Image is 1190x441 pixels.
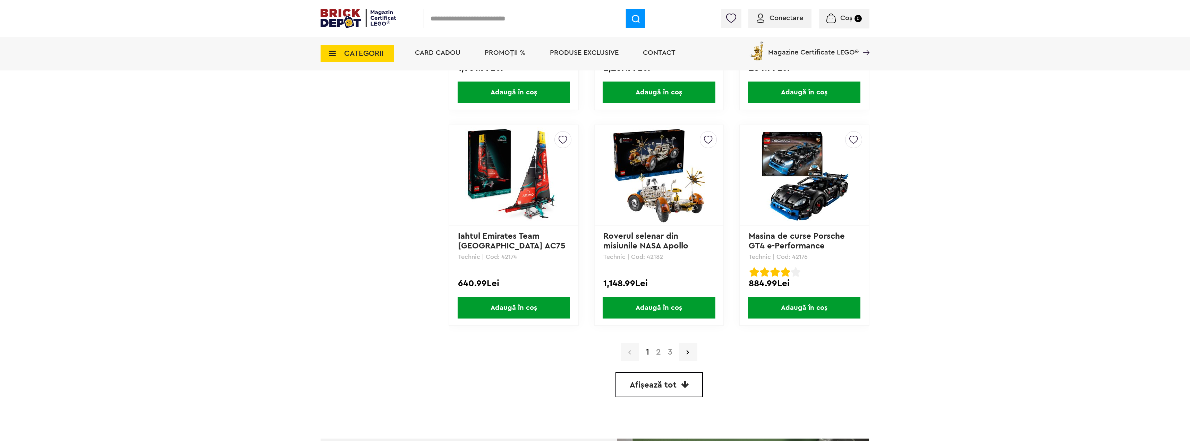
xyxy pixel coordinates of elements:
[740,297,869,319] a: Adaugă în coș
[749,232,847,250] a: Masina de curse Porsche GT4 e-Performance
[749,279,860,288] div: 884.99Lei
[749,267,759,277] img: Evaluare cu stele
[756,127,853,224] img: Masina de curse Porsche GT4 e-Performance
[859,40,869,47] a: Magazine Certificate LEGO®
[485,49,526,56] a: PROMOȚII %
[653,348,664,356] a: 2
[603,82,715,103] span: Adaugă în coș
[449,297,578,319] a: Adaugă în coș
[458,254,569,260] p: Technic | Cod: 42174
[840,15,852,22] span: Coș
[643,49,675,56] a: Contact
[664,348,676,356] a: 3
[603,232,688,250] a: Roverul selenar din misiunile NASA Apollo
[855,15,862,22] small: 0
[748,297,860,319] span: Adaugă în coș
[595,297,723,319] a: Adaugă în coș
[760,267,770,277] img: Evaluare cu stele
[768,40,859,56] span: Magazine Certificate LEGO®
[458,232,566,250] a: Iahtul Emirates Team [GEOGRAPHIC_DATA] AC75
[643,348,653,356] strong: 1
[465,127,562,224] img: Iahtul Emirates Team New Zealand AC75
[595,82,723,103] a: Adaugă în coș
[458,279,569,288] div: 640.99Lei
[679,343,697,361] a: Pagina urmatoare
[749,254,860,260] p: Technic | Cod: 42176
[458,297,570,319] span: Adaugă în coș
[615,372,703,397] a: Afișează tot
[449,82,578,103] a: Adaugă în coș
[757,15,803,22] a: Conectare
[415,49,460,56] a: Card Cadou
[791,267,801,277] img: Evaluare cu stele
[610,127,707,224] img: Roverul selenar din misiunile NASA Apollo
[603,279,715,288] div: 1,148.99Lei
[630,381,677,389] span: Afișează tot
[740,82,869,103] a: Adaugă în coș
[770,267,780,277] img: Evaluare cu stele
[770,15,803,22] span: Conectare
[748,82,860,103] span: Adaugă în coș
[781,267,790,277] img: Evaluare cu stele
[603,297,715,319] span: Adaugă în coș
[344,50,384,57] span: CATEGORII
[550,49,619,56] a: Produse exclusive
[458,82,570,103] span: Adaugă în coș
[603,254,715,260] p: Technic | Cod: 42182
